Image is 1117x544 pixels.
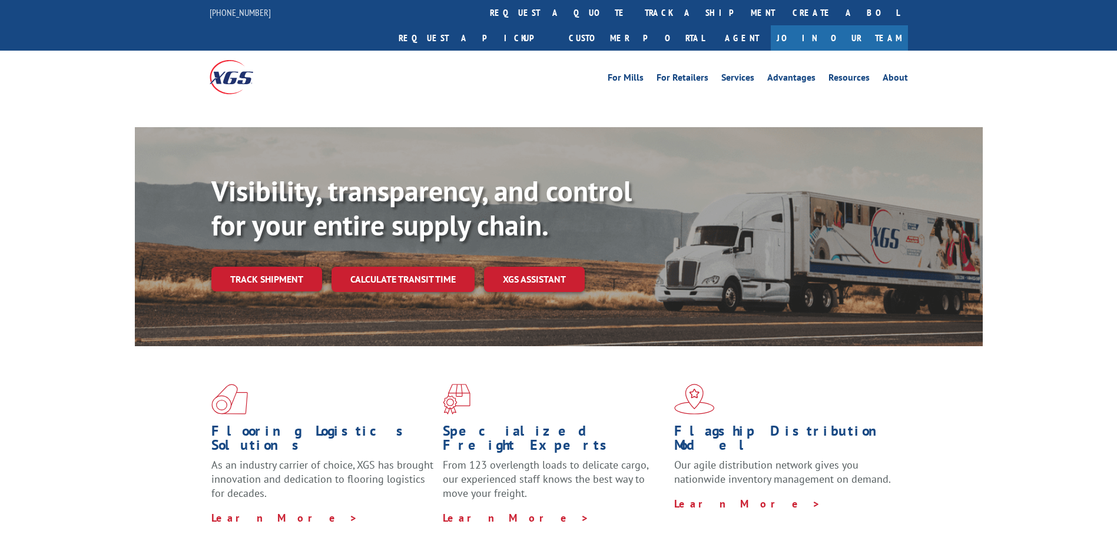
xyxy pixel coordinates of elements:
[443,424,665,458] h1: Specialized Freight Experts
[211,173,632,243] b: Visibility, transparency, and control for your entire supply chain.
[211,424,434,458] h1: Flooring Logistics Solutions
[443,511,589,525] a: Learn More >
[211,384,248,414] img: xgs-icon-total-supply-chain-intelligence-red
[657,73,708,86] a: For Retailers
[484,267,585,292] a: XGS ASSISTANT
[211,511,358,525] a: Learn More >
[771,25,908,51] a: Join Our Team
[211,267,322,291] a: Track shipment
[211,458,433,500] span: As an industry carrier of choice, XGS has brought innovation and dedication to flooring logistics...
[713,25,771,51] a: Agent
[210,6,271,18] a: [PHONE_NUMBER]
[674,458,891,486] span: Our agile distribution network gives you nationwide inventory management on demand.
[674,424,897,458] h1: Flagship Distribution Model
[443,458,665,510] p: From 123 overlength loads to delicate cargo, our experienced staff knows the best way to move you...
[608,73,644,86] a: For Mills
[721,73,754,86] a: Services
[674,384,715,414] img: xgs-icon-flagship-distribution-model-red
[332,267,475,292] a: Calculate transit time
[828,73,870,86] a: Resources
[390,25,560,51] a: Request a pickup
[883,73,908,86] a: About
[767,73,816,86] a: Advantages
[674,497,821,510] a: Learn More >
[560,25,713,51] a: Customer Portal
[443,384,470,414] img: xgs-icon-focused-on-flooring-red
